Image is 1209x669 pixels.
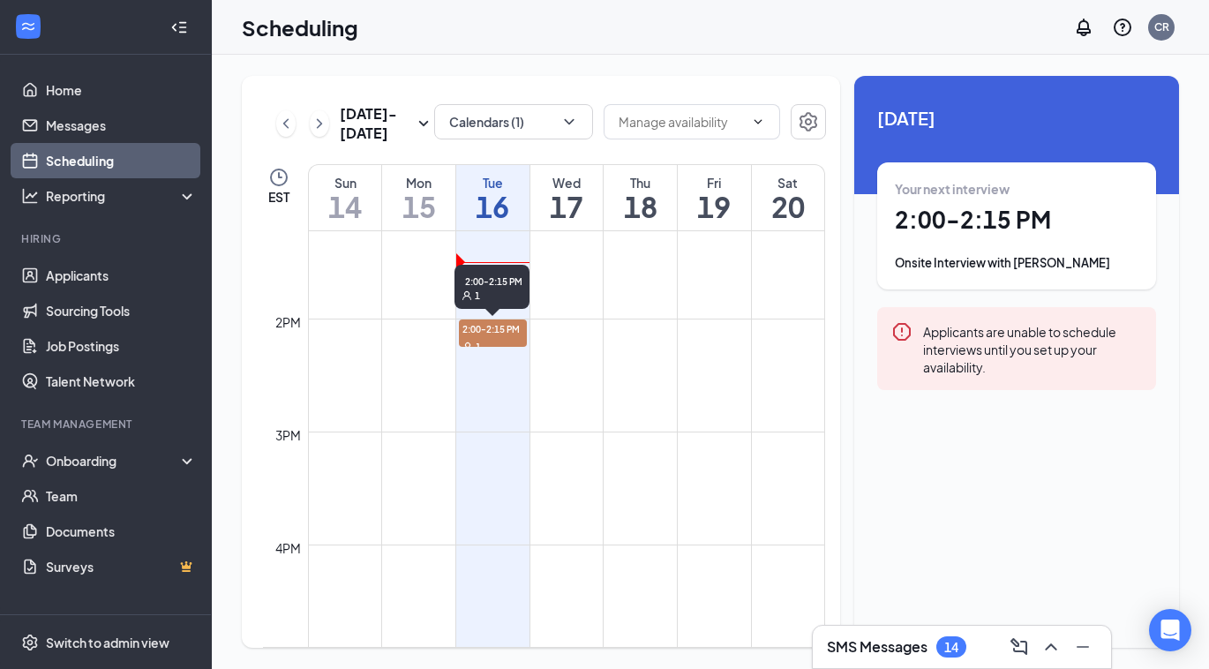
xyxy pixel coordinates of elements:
svg: ChevronUp [1040,636,1062,658]
a: September 16, 2025 [456,165,529,230]
span: 1 [475,289,480,302]
div: 2pm [272,312,304,332]
button: Calendars (1)ChevronDown [434,104,593,139]
h1: 18 [604,192,677,222]
h1: 2:00 - 2:15 PM [895,205,1138,235]
span: [DATE] [877,104,1156,132]
a: September 17, 2025 [530,165,604,230]
svg: WorkstreamLogo [19,18,37,35]
h1: 16 [456,192,529,222]
h1: 17 [530,192,604,222]
div: Mon [382,174,455,192]
a: Home [46,72,197,108]
svg: UserCheck [21,452,39,470]
button: ChevronRight [310,110,329,137]
span: 1 [476,341,481,353]
button: Minimize [1069,633,1097,661]
a: September 19, 2025 [678,165,751,230]
div: Wed [530,174,604,192]
a: Job Postings [46,328,197,364]
h1: 19 [678,192,751,222]
svg: Collapse [170,19,188,36]
h1: 20 [752,192,824,222]
div: Onsite Interview with [PERSON_NAME] [895,254,1138,272]
a: September 20, 2025 [752,165,824,230]
div: 4pm [272,538,304,558]
a: September 15, 2025 [382,165,455,230]
div: 3pm [272,425,304,445]
h1: 15 [382,192,455,222]
div: CR [1154,19,1169,34]
div: Thu [604,174,677,192]
div: Tue [456,174,529,192]
button: ChevronUp [1037,633,1065,661]
a: Sourcing Tools [46,293,197,328]
svg: QuestionInfo [1112,17,1133,38]
svg: User [462,342,473,352]
button: Settings [791,104,826,139]
a: Talent Network [46,364,197,399]
a: SurveysCrown [46,549,197,584]
a: Team [46,478,197,514]
div: Onboarding [46,452,182,470]
svg: User [462,290,472,301]
svg: ChevronDown [751,115,765,129]
svg: Clock [268,167,289,188]
a: September 18, 2025 [604,165,677,230]
a: Applicants [46,258,197,293]
a: Settings [791,104,826,143]
div: Reporting [46,187,198,205]
svg: ComposeMessage [1009,636,1030,658]
a: Documents [46,514,197,549]
div: Your next interview [895,180,1138,198]
svg: Notifications [1073,17,1094,38]
svg: ChevronDown [560,113,578,131]
div: Team Management [21,417,193,432]
button: ComposeMessage [1005,633,1033,661]
h1: 14 [309,192,381,222]
div: Sat [752,174,824,192]
h3: [DATE] - [DATE] [340,104,413,143]
svg: ChevronLeft [277,113,295,134]
div: Sun [309,174,381,192]
h1: Scheduling [242,12,358,42]
svg: Settings [21,634,39,651]
input: Manage availability [619,112,744,132]
svg: Settings [798,111,819,132]
div: Applicants are unable to schedule interviews until you set up your availability. [923,321,1142,376]
svg: Analysis [21,187,39,205]
div: Switch to admin view [46,634,169,651]
span: 2:00-2:15 PM [459,319,527,337]
svg: ChevronRight [311,113,328,134]
svg: SmallChevronDown [413,113,434,134]
a: Scheduling [46,143,197,178]
svg: Minimize [1072,636,1093,658]
span: EST [268,188,289,206]
button: ChevronLeft [276,110,296,137]
div: Hiring [21,231,193,246]
span: 2:00-2:15 PM [462,272,522,289]
h3: SMS Messages [827,637,927,657]
svg: Error [891,321,912,342]
a: Messages [46,108,197,143]
div: Fri [678,174,751,192]
div: Open Intercom Messenger [1149,609,1191,651]
div: 14 [944,640,958,655]
a: September 14, 2025 [309,165,381,230]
